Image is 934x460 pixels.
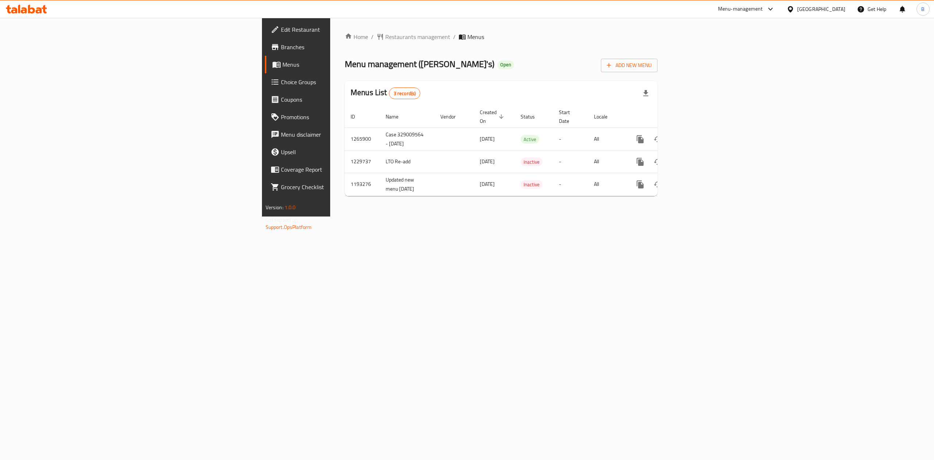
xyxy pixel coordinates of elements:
[553,173,588,196] td: -
[345,56,494,72] span: Menu management ( [PERSON_NAME]'s )
[281,25,412,34] span: Edit Restaurant
[281,78,412,86] span: Choice Groups
[497,61,514,69] div: Open
[626,106,707,128] th: Actions
[281,43,412,51] span: Branches
[521,135,539,144] span: Active
[521,112,544,121] span: Status
[265,126,418,143] a: Menu disclaimer
[632,176,649,193] button: more
[480,157,495,166] span: [DATE]
[649,153,667,171] button: Change Status
[497,62,514,68] span: Open
[480,134,495,144] span: [DATE]
[480,179,495,189] span: [DATE]
[351,87,420,99] h2: Menus List
[265,91,418,108] a: Coupons
[265,108,418,126] a: Promotions
[588,128,626,151] td: All
[553,128,588,151] td: -
[521,158,543,166] span: Inactive
[637,85,655,102] div: Export file
[285,203,296,212] span: 1.0.0
[601,59,657,72] button: Add New Menu
[718,5,763,13] div: Menu-management
[265,161,418,178] a: Coverage Report
[453,32,456,41] li: /
[632,153,649,171] button: more
[265,178,418,196] a: Grocery Checklist
[389,87,421,99] div: Total records count
[265,73,418,91] a: Choice Groups
[281,130,412,139] span: Menu disclaimer
[607,61,652,70] span: Add New Menu
[281,183,412,191] span: Grocery Checklist
[281,148,412,156] span: Upsell
[281,95,412,104] span: Coupons
[521,180,543,189] div: Inactive
[588,173,626,196] td: All
[480,108,506,125] span: Created On
[521,180,543,189] span: Inactive
[351,112,364,121] span: ID
[467,32,484,41] span: Menus
[594,112,617,121] span: Locale
[797,5,845,13] div: [GEOGRAPHIC_DATA]
[649,176,667,193] button: Change Status
[921,5,925,13] span: B
[389,90,420,97] span: 3 record(s)
[632,130,649,148] button: more
[282,60,412,69] span: Menus
[266,203,283,212] span: Version:
[345,106,707,196] table: enhanced table
[265,21,418,38] a: Edit Restaurant
[559,108,579,125] span: Start Date
[281,113,412,121] span: Promotions
[266,222,312,232] a: Support.OpsPlatform
[386,112,408,121] span: Name
[265,38,418,56] a: Branches
[265,143,418,161] a: Upsell
[265,56,418,73] a: Menus
[588,151,626,173] td: All
[281,165,412,174] span: Coverage Report
[553,151,588,173] td: -
[345,32,657,41] nav: breadcrumb
[266,215,299,225] span: Get support on:
[440,112,465,121] span: Vendor
[649,130,667,148] button: Change Status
